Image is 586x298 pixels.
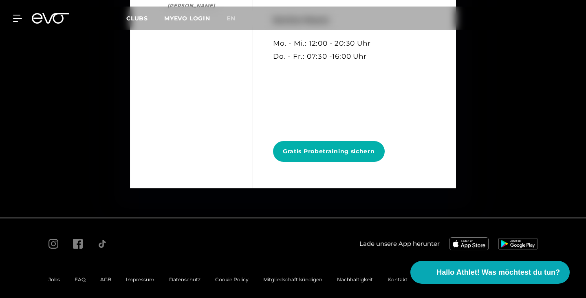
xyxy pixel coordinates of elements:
span: Gratis Probetraining sichern [283,148,375,156]
a: Clubs [126,14,164,22]
a: Nachhaltigkeit [337,276,373,283]
a: en [227,14,245,23]
a: Datenschutz [169,276,200,283]
a: Kontakt [388,276,408,283]
a: Jobs [48,276,60,283]
a: Mitgliedschaft kündigen [263,276,322,283]
img: evofitness app [449,237,489,250]
a: AGB [100,276,111,283]
span: Clubs [126,15,148,22]
a: Gratis Probetraining sichern [273,135,388,168]
a: FAQ [75,276,86,283]
img: evofitness app [498,238,538,249]
span: Lade unsere App herunter [359,239,440,249]
a: Cookie Policy [215,276,249,283]
span: en [227,15,236,22]
button: Hallo Athlet! Was möchtest du tun? [410,261,570,284]
a: MYEVO LOGIN [164,15,210,22]
a: Impressum [126,276,154,283]
span: Hallo Athlet! Was möchtest du tun? [436,267,560,278]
